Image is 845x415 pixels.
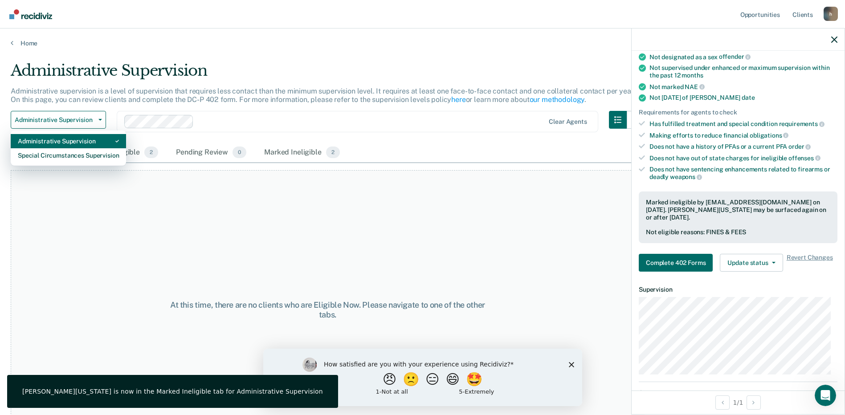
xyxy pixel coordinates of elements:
[639,389,837,397] dt: Contact
[779,120,825,127] span: requirements
[639,254,716,272] a: Navigate to form link
[649,64,837,79] div: Not supervised under enhanced or maximum supervision within the past 12
[742,94,755,101] span: date
[174,143,248,163] div: Pending Review
[787,254,833,272] span: Revert Changes
[649,120,837,128] div: Has fulfilled treatment and special condition
[747,395,761,410] button: Next Opportunity
[750,132,788,139] span: obligations
[649,154,837,162] div: Does not have out of state charges for ineligible
[720,254,783,272] button: Update status
[632,391,845,414] div: 1 / 1
[824,7,838,21] button: Profile dropdown button
[22,387,323,395] div: [PERSON_NAME][US_STATE] is now in the Marked Ineligible tab for Administrative Supervision
[233,146,246,158] span: 0
[144,146,158,158] span: 2
[649,83,837,91] div: Not marked
[11,61,645,87] div: Administrative Supervision
[649,94,837,102] div: Not [DATE] of [PERSON_NAME]
[639,109,837,116] div: Requirements for agents to check
[11,39,834,47] a: Home
[11,87,635,104] p: Administrative supervision is a level of supervision that requires less contact than the minimum ...
[649,166,837,181] div: Does not have sentencing enhancements related to firearms or deadly
[670,173,702,180] span: weapons
[646,228,830,236] div: Not eligible reasons: FINES & FEES
[715,395,730,410] button: Previous Opportunity
[169,300,486,319] div: At this time, there are no clients who are Eligible Now. Please navigate to one of the other tabs.
[530,95,585,104] a: our methodology
[646,199,830,221] div: Marked ineligible by [EMAIL_ADDRESS][DOMAIN_NAME] on [DATE]. [PERSON_NAME][US_STATE] may be surfa...
[549,118,587,126] div: Clear agents
[263,349,582,406] iframe: Survey by Kim from Recidiviz
[788,155,821,162] span: offenses
[9,9,52,19] img: Recidiviz
[719,53,751,60] span: offender
[685,83,704,90] span: NAE
[824,7,838,21] div: h
[682,72,703,79] span: months
[18,134,119,148] div: Administrative Supervision
[649,53,837,61] div: Not designated as a sex
[451,95,465,104] a: here
[15,116,95,124] span: Administrative Supervision
[649,131,837,139] div: Making efforts to reduce financial
[639,254,713,272] button: Complete 402 Forms
[639,286,837,293] dt: Supervision
[18,148,119,163] div: Special Circumstances Supervision
[649,142,837,151] div: Does not have a history of PFAs or a current PFA order
[262,143,342,163] div: Marked Ineligible
[815,385,836,406] iframe: Intercom live chat
[326,146,340,158] span: 2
